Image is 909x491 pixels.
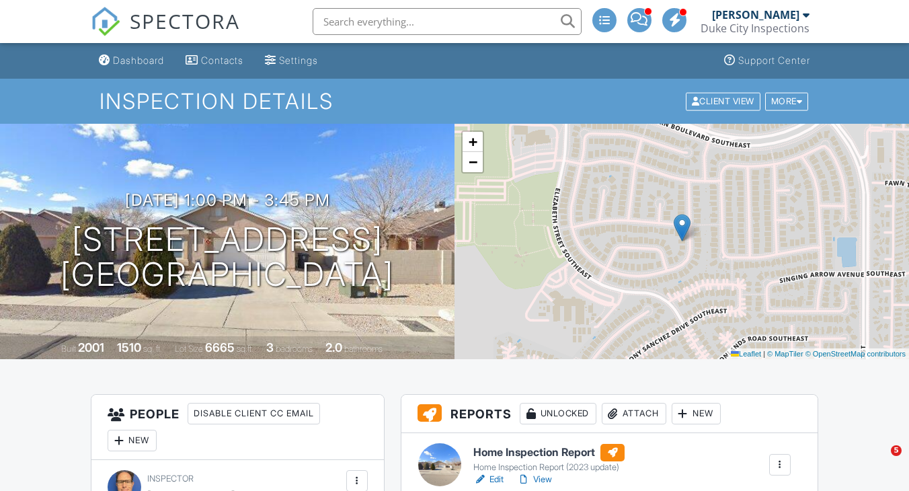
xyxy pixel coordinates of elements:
[93,48,169,73] a: Dashboard
[473,473,504,486] a: Edit
[91,18,240,46] a: SPECTORA
[205,340,235,354] div: 6665
[344,344,383,354] span: bathrooms
[100,89,809,113] h1: Inspection Details
[147,474,194,484] span: Inspector
[469,133,477,150] span: +
[91,7,120,36] img: The Best Home Inspection Software - Spectora
[78,340,104,354] div: 2001
[108,430,157,451] div: New
[143,344,162,354] span: sq. ft.
[180,48,249,73] a: Contacts
[738,54,810,66] div: Support Center
[279,54,318,66] div: Settings
[130,7,240,35] span: SPECTORA
[260,48,323,73] a: Settings
[237,344,253,354] span: sq.ft.
[517,473,552,486] a: View
[276,344,313,354] span: bedrooms
[763,350,765,358] span: |
[684,96,764,106] a: Client View
[175,344,203,354] span: Lot Size
[719,48,816,73] a: Support Center
[469,153,477,170] span: −
[674,214,690,241] img: Marker
[113,54,164,66] div: Dashboard
[731,350,761,358] a: Leaflet
[313,8,582,35] input: Search everything...
[325,340,342,354] div: 2.0
[891,445,902,456] span: 5
[61,344,76,354] span: Built
[672,403,721,424] div: New
[463,132,483,152] a: Zoom in
[266,340,274,354] div: 3
[473,444,625,474] a: Home Inspection Report Home Inspection Report (2023 update)
[473,444,625,461] h6: Home Inspection Report
[125,191,330,209] h3: [DATE] 1:00 pm - 3:45 pm
[767,350,803,358] a: © MapTiler
[117,340,141,354] div: 1510
[701,22,809,35] div: Duke City Inspections
[401,395,818,433] h3: Reports
[863,445,896,478] iframe: Intercom live chat
[602,403,666,424] div: Attach
[201,54,243,66] div: Contacts
[473,462,625,473] div: Home Inspection Report (2023 update)
[686,92,760,110] div: Client View
[765,92,809,110] div: More
[520,403,596,424] div: Unlocked
[188,403,320,424] div: Disable Client CC Email
[805,350,906,358] a: © OpenStreetMap contributors
[61,222,394,293] h1: [STREET_ADDRESS] [GEOGRAPHIC_DATA]
[712,8,799,22] div: [PERSON_NAME]
[91,395,384,460] h3: People
[463,152,483,172] a: Zoom out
